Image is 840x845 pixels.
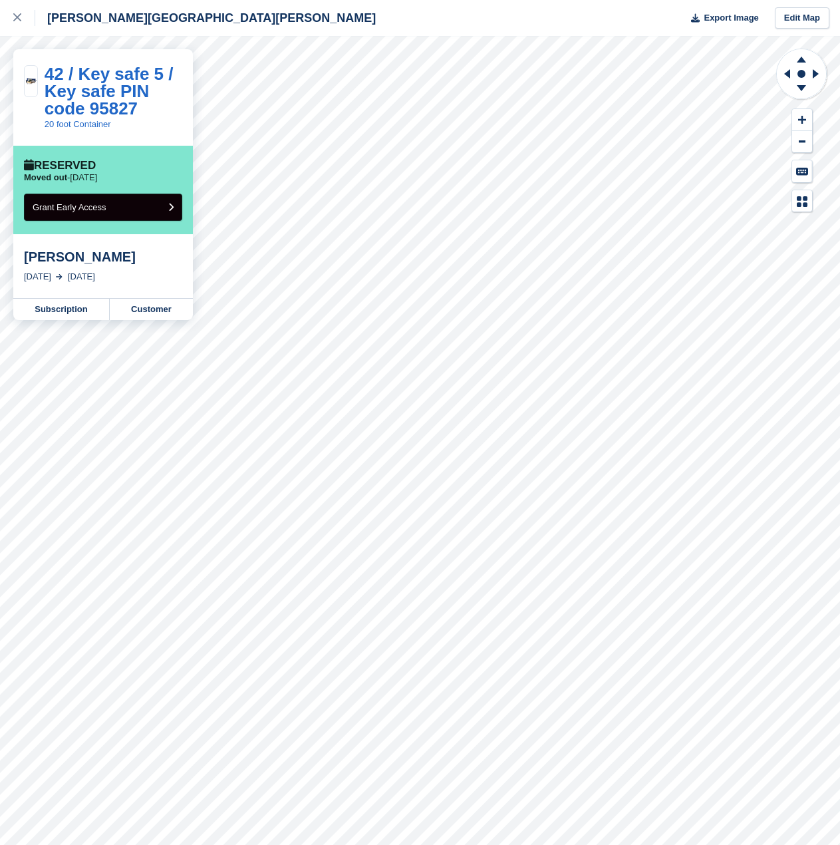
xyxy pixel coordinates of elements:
a: Edit Map [775,7,829,29]
button: Keyboard Shortcuts [792,160,812,182]
a: Subscription [13,299,110,320]
a: Customer [110,299,193,320]
button: Zoom Out [792,131,812,153]
div: [DATE] [68,270,95,283]
img: 20-ft-container.jpg [25,77,37,86]
span: Export Image [704,11,758,25]
button: Map Legend [792,190,812,212]
span: Moved out [24,172,67,182]
div: Reserved [24,159,96,172]
a: 20 foot Container [45,119,111,129]
button: Grant Early Access [24,194,182,221]
p: -[DATE] [24,172,97,183]
span: Grant Early Access [33,202,106,212]
div: [PERSON_NAME][GEOGRAPHIC_DATA][PERSON_NAME] [35,10,376,26]
img: arrow-right-light-icn-cde0832a797a2874e46488d9cf13f60e5c3a73dbe684e267c42b8395dfbc2abf.svg [56,274,63,279]
button: Zoom In [792,109,812,131]
div: [PERSON_NAME] [24,249,182,265]
button: Export Image [683,7,759,29]
div: [DATE] [24,270,51,283]
a: 42 / Key safe 5 / Key safe PIN code 95827 [45,64,174,118]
